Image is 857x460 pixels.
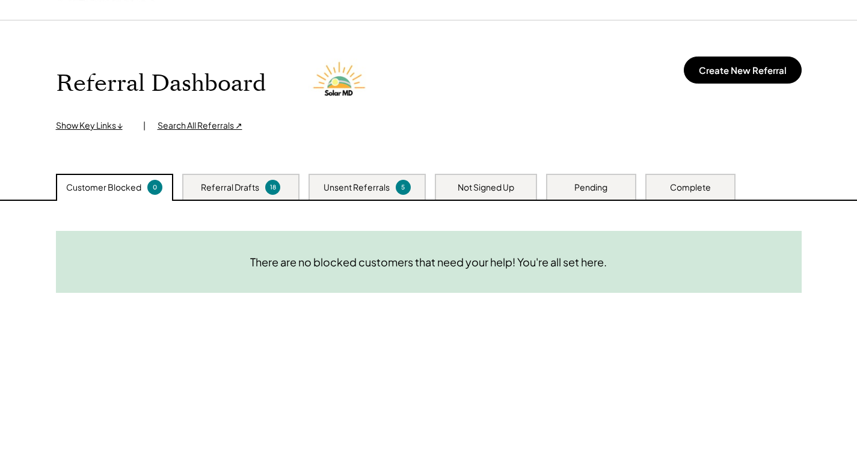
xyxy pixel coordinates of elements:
[574,182,607,194] div: Pending
[267,183,278,192] div: 18
[158,120,242,132] div: Search All Referrals ↗
[201,182,259,194] div: Referral Drafts
[143,120,146,132] div: |
[56,120,131,132] div: Show Key Links ↓
[458,182,514,194] div: Not Signed Up
[149,183,161,192] div: 0
[684,57,802,84] button: Create New Referral
[670,182,711,194] div: Complete
[308,51,374,117] img: Solar%20MD%20LOgo.png
[398,183,409,192] div: 5
[324,182,390,194] div: Unsent Referrals
[56,70,266,98] h1: Referral Dashboard
[250,255,607,269] div: There are no blocked customers that need your help! You're all set here.
[66,182,141,194] div: Customer Blocked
